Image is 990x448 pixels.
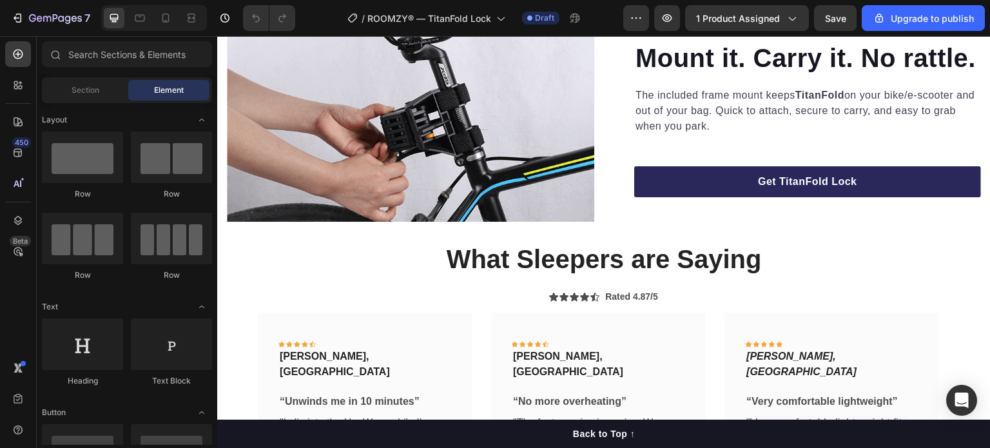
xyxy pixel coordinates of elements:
a: Get TitanFold Lock [417,130,764,161]
span: Toggle open [191,297,212,317]
div: Row [42,188,123,200]
span: Button [42,407,66,418]
button: Upgrade to publish [862,5,985,31]
span: Element [154,84,184,96]
span: Section [72,84,99,96]
strong: Very comfortable lightweight [535,360,676,371]
div: Row [131,188,212,200]
span: Save [825,13,846,24]
p: Rated 4.87/5 [388,253,441,269]
p: “ ” [530,356,700,375]
div: Undo/Redo [243,5,295,31]
span: ROOMZY® — TitanFold Lock [367,12,491,25]
div: Row [42,269,123,281]
p: Get TitanFold Lock [541,138,640,153]
div: Row [131,269,212,281]
span: Very comfortable light weight fits perfect [530,380,690,411]
strong: TitanFold [578,54,627,64]
input: Search Sections & Elements [42,41,212,67]
p: [PERSON_NAME], [GEOGRAPHIC_DATA] [63,313,233,344]
div: Open Intercom Messenger [946,385,977,416]
span: Draft [535,12,554,24]
p: The included frame mount keeps on your bike/e-scooter and out of your bag. Quick to attach, secur... [418,52,762,98]
div: Heading [42,375,123,387]
button: 7 [5,5,96,31]
p: 7 [84,10,90,26]
span: " [530,381,534,392]
strong: What Sleepers are Saying [229,209,544,237]
p: “Unwinds me in 10 minutes” [63,356,233,375]
p: “No more overheating” [296,356,466,375]
span: 1 product assigned [696,12,780,25]
span: Layout [42,114,67,126]
button: 1 product assigned [685,5,809,31]
div: 450 [12,137,31,148]
span: Text [42,301,58,313]
div: Text Block [131,375,212,387]
p: [PERSON_NAME], [GEOGRAPHIC_DATA] [296,313,466,344]
div: Beta [10,236,31,246]
div: Upgrade to publish [873,12,974,25]
span: / [362,12,365,25]
i: [PERSON_NAME], [GEOGRAPHIC_DATA] [530,315,640,341]
span: Toggle open [191,402,212,423]
div: Back to Top ↑ [356,391,418,405]
iframe: Design area [217,36,990,448]
span: Toggle open [191,110,212,130]
button: Save [814,5,857,31]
